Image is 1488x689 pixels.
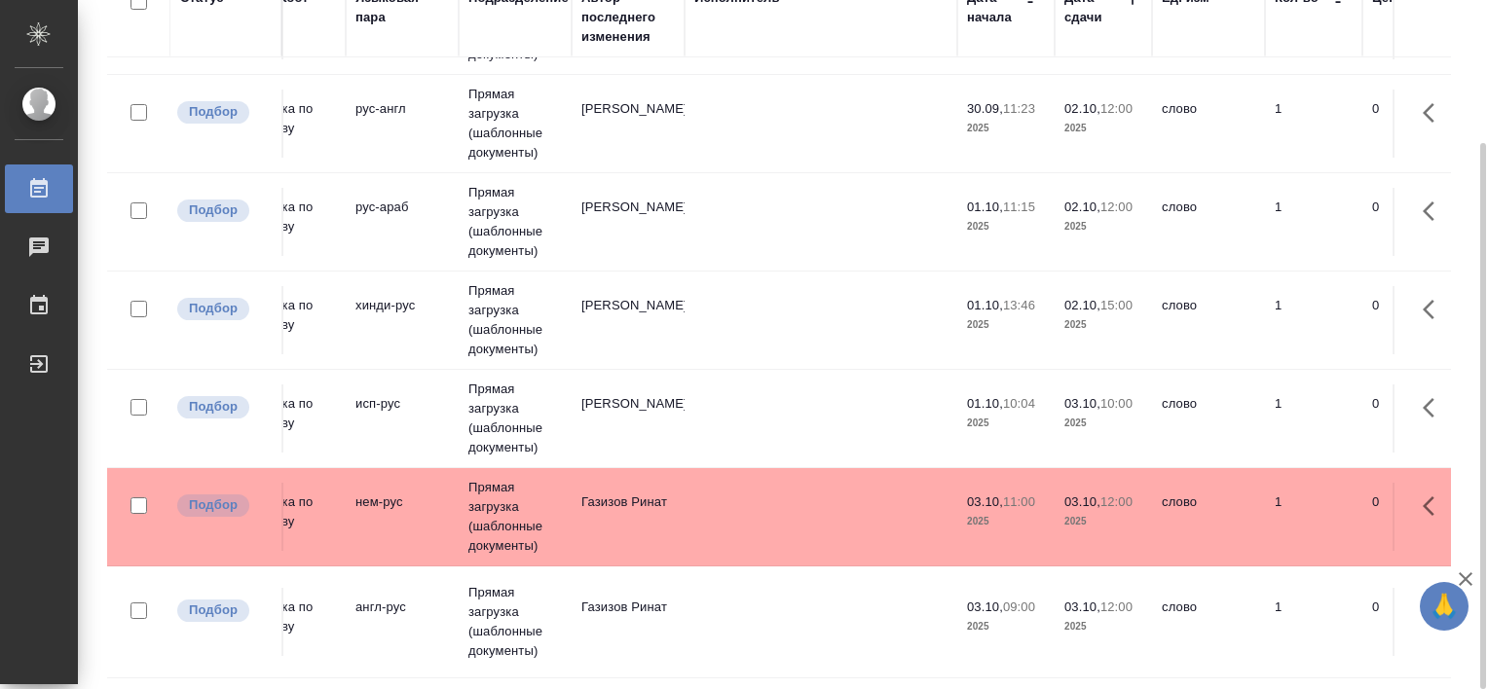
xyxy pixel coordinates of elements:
[346,286,459,354] td: хинди-рус
[346,588,459,656] td: англ-рус
[1100,396,1133,411] p: 10:00
[242,198,336,236] p: Приёмка по качеству
[1265,483,1362,551] td: 1
[967,101,1003,116] p: 30.09,
[1003,396,1035,411] p: 10:04
[1152,384,1265,453] td: слово
[1064,599,1100,614] p: 03.10,
[967,512,1045,531] p: 2025
[189,102,238,122] p: Подбор
[967,494,1003,509] p: 03.10,
[967,298,1003,312] p: 01.10,
[242,394,336,433] p: Приёмка по качеству
[967,414,1045,433] p: 2025
[1064,512,1142,531] p: 2025
[1100,494,1133,509] p: 12:00
[572,384,685,453] td: [PERSON_NAME]
[1265,384,1362,453] td: 1
[1064,217,1142,236] p: 2025
[572,90,685,158] td: [PERSON_NAME]
[572,286,685,354] td: [PERSON_NAME]
[175,598,272,624] div: Можно подбирать исполнителей
[346,188,459,256] td: рус-араб
[1064,298,1100,312] p: 02.10,
[242,296,336,335] p: Приёмка по качеству
[175,296,272,322] div: Можно подбирать исполнителей
[1411,483,1458,529] button: Здесь прячутся важные кнопки
[1152,90,1265,158] td: слово
[1411,188,1458,235] button: Здесь прячутся важные кнопки
[1152,588,1265,656] td: слово
[175,99,272,126] div: Можно подбирать исполнителей
[1064,101,1100,116] p: 02.10,
[1362,286,1460,354] td: 0
[1362,483,1460,551] td: 0
[1064,315,1142,335] p: 2025
[1003,494,1035,509] p: 11:00
[459,173,572,271] td: Прямая загрузка (шаблонные документы)
[242,492,336,531] p: Приёмка по качеству
[1411,90,1458,136] button: Здесь прячутся важные кнопки
[1411,588,1458,635] button: Здесь прячутся важные кнопки
[175,492,272,519] div: Можно подбирать исполнителей
[1428,586,1461,627] span: 🙏
[1003,599,1035,614] p: 09:00
[967,599,1003,614] p: 03.10,
[1362,188,1460,256] td: 0
[459,272,572,369] td: Прямая загрузка (шаблонные документы)
[1064,494,1100,509] p: 03.10,
[1100,101,1133,116] p: 12:00
[189,299,238,318] p: Подбор
[1003,101,1035,116] p: 11:23
[189,200,238,220] p: Подбор
[1152,188,1265,256] td: слово
[242,598,336,636] p: Приёмка по качеству
[967,199,1003,214] p: 01.10,
[1064,119,1142,138] p: 2025
[459,75,572,172] td: Прямая загрузка (шаблонные документы)
[1420,582,1469,631] button: 🙏
[1064,396,1100,411] p: 03.10,
[967,396,1003,411] p: 01.10,
[346,483,459,551] td: нем-рус
[1362,90,1460,158] td: 0
[1100,199,1133,214] p: 12:00
[1411,384,1458,431] button: Здесь прячутся важные кнопки
[189,600,238,620] p: Подбор
[1064,617,1142,636] p: 2025
[967,617,1045,636] p: 2025
[1003,298,1035,312] p: 13:46
[1152,483,1265,551] td: слово
[459,468,572,565] td: Прямая загрузка (шаблонные документы)
[175,198,272,224] div: Можно подбирать исполнителей
[1362,384,1460,453] td: 0
[572,588,685,656] td: Газизов Ринат
[189,495,238,515] p: Подбор
[1265,90,1362,158] td: 1
[189,397,238,417] p: Подбор
[967,119,1045,138] p: 2025
[1003,199,1035,214] p: 11:15
[967,315,1045,335] p: 2025
[1362,588,1460,656] td: 0
[346,384,459,453] td: исп-рус
[1411,286,1458,333] button: Здесь прячутся важные кнопки
[459,573,572,671] td: Прямая загрузка (шаблонные документы)
[1265,588,1362,656] td: 1
[175,394,272,420] div: Можно подбирать исполнителей
[242,99,336,138] p: Приёмка по качеству
[1064,414,1142,433] p: 2025
[572,483,685,551] td: Газизов Ринат
[459,370,572,467] td: Прямая загрузка (шаблонные документы)
[1100,599,1133,614] p: 12:00
[1152,286,1265,354] td: слово
[346,90,459,158] td: рус-англ
[1265,188,1362,256] td: 1
[1064,199,1100,214] p: 02.10,
[1265,286,1362,354] td: 1
[967,217,1045,236] p: 2025
[572,188,685,256] td: [PERSON_NAME]
[1100,298,1133,312] p: 15:00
